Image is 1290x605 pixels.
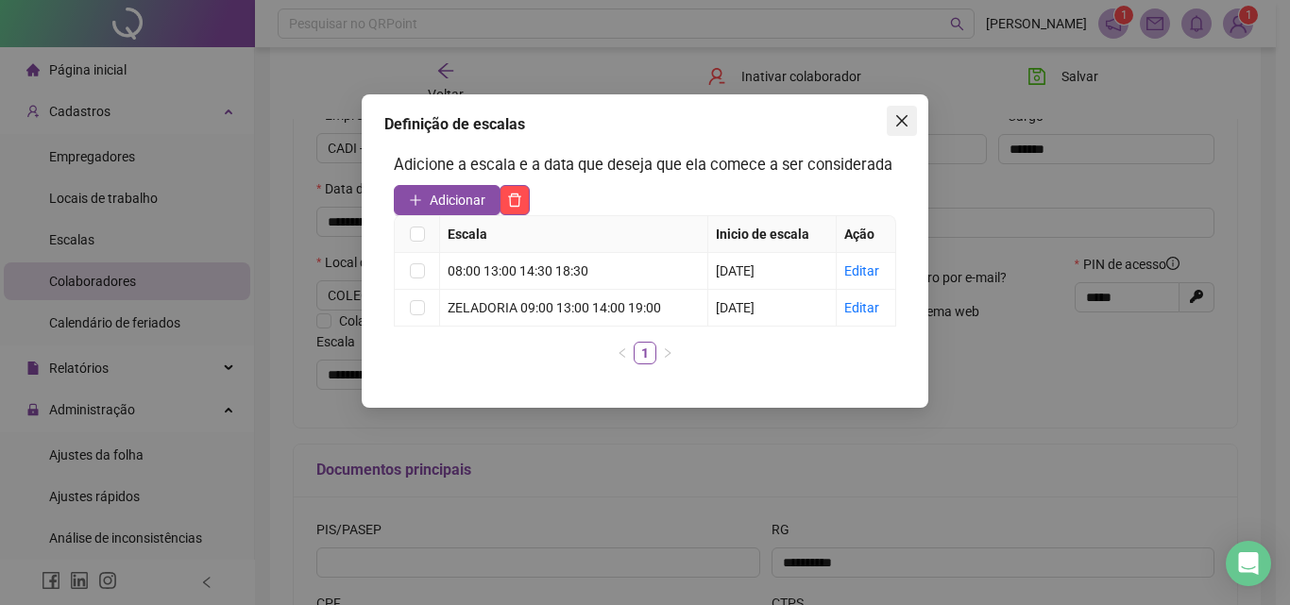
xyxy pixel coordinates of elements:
span: plus [409,193,422,207]
span: [DATE] [716,300,755,315]
button: Close [887,106,917,136]
li: 1 [634,342,656,364]
button: Adicionar [394,185,501,215]
th: Ação [837,216,896,253]
span: delete [507,193,522,208]
div: Definição de escalas [384,113,906,136]
li: Próxima página [656,342,679,364]
span: Adicionar [430,190,485,210]
a: Editar [844,263,879,278]
th: Escala [440,216,708,253]
div: Open Intercom Messenger [1226,541,1271,586]
span: close [894,113,909,128]
button: left [611,342,634,364]
button: right [656,342,679,364]
div: 08:00 13:00 14:30 18:30 [448,260,700,281]
div: ZELADORIA 09:00 13:00 14:00 19:00 [448,297,700,318]
span: right [662,347,673,359]
a: 1 [635,343,655,363]
li: Página anterior [611,342,634,364]
span: [DATE] [716,263,755,278]
span: left [617,347,628,359]
a: Editar [844,300,879,315]
h3: Adicione a escala e a data que deseja que ela comece a ser considerada [394,153,896,177]
th: Inicio de escala [708,216,837,253]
